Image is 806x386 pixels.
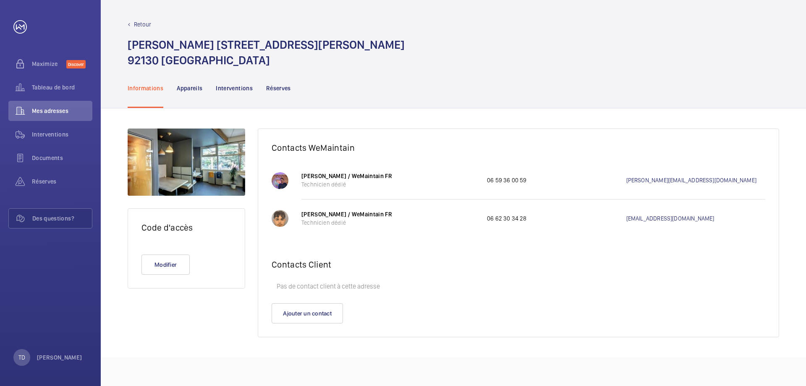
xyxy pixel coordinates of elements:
[37,353,82,362] p: [PERSON_NAME]
[32,130,92,139] span: Interventions
[626,176,766,184] a: [PERSON_NAME][EMAIL_ADDRESS][DOMAIN_NAME]
[66,60,86,68] span: Discover
[301,210,479,218] p: [PERSON_NAME] / WeMaintain FR
[487,214,626,223] p: 06 62 30 34 28
[128,37,405,68] h1: [PERSON_NAME] [STREET_ADDRESS][PERSON_NAME] 92130 [GEOGRAPHIC_DATA]
[32,107,92,115] span: Mes adresses
[272,142,765,153] h2: Contacts WeMaintain
[272,259,765,270] h2: Contacts Client
[32,83,92,92] span: Tableau de bord
[128,84,163,92] p: Informations
[272,303,343,323] button: Ajouter un contact
[626,214,766,223] a: [EMAIL_ADDRESS][DOMAIN_NAME]
[32,214,92,223] span: Des questions?
[32,154,92,162] span: Documents
[177,84,202,92] p: Appareils
[32,177,92,186] span: Réserves
[301,172,479,180] p: [PERSON_NAME] / WeMaintain FR
[32,60,66,68] span: Maximize
[134,20,151,29] p: Retour
[487,176,626,184] p: 06 59 36 00 59
[141,255,190,275] button: Modifier
[18,353,25,362] p: TD
[301,180,479,189] p: Technicien dédié
[266,84,291,92] p: Réserves
[301,218,479,227] p: Technicien dédié
[141,222,231,233] h2: Code d'accès
[272,278,765,295] p: Pas de contact client à cette adresse
[216,84,253,92] p: Interventions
